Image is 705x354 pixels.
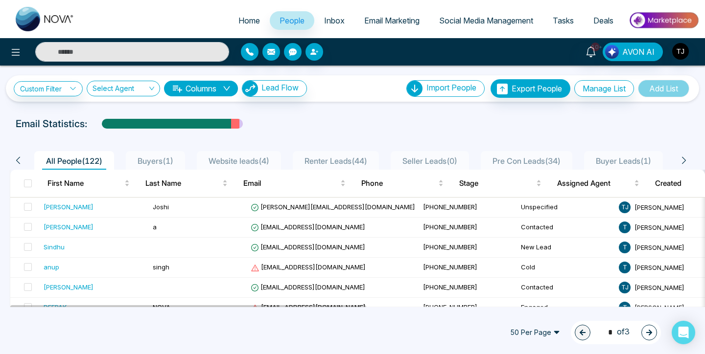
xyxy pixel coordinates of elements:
span: [PERSON_NAME] [634,283,684,291]
a: Inbox [314,11,354,30]
a: Social Media Management [429,11,543,30]
th: Stage [451,170,549,197]
span: Assigned Agent [557,177,632,189]
button: Export People [491,79,570,98]
span: First Name [47,177,122,189]
span: T J [619,201,631,213]
td: Engaged [517,298,615,318]
span: AVON AI [622,46,655,58]
span: [PHONE_NUMBER] [423,223,477,231]
span: [EMAIL_ADDRESS][DOMAIN_NAME] [251,243,365,251]
th: Email [235,170,353,197]
span: of 3 [602,326,630,339]
span: Lead Flow [261,83,299,92]
span: Email [243,177,338,189]
a: Tasks [543,11,584,30]
a: Deals [584,11,623,30]
span: [EMAIL_ADDRESS][DOMAIN_NAME] [251,223,365,231]
div: [PERSON_NAME] [44,222,94,232]
span: 50 Per Page [503,325,567,340]
th: Last Name [138,170,235,197]
img: Lead Flow [605,45,619,59]
td: New Lead [517,238,615,258]
a: Lead FlowLead Flow [238,80,307,97]
span: [PHONE_NUMBER] [423,243,477,251]
span: Email Marketing [364,16,420,25]
span: Social Media Management [439,16,533,25]
span: Import People [426,83,476,92]
span: singh [153,263,169,271]
div: anup [44,262,59,272]
p: Email Statistics: [16,116,87,131]
button: Manage List [574,80,634,97]
span: [PHONE_NUMBER] [423,303,477,311]
span: [PHONE_NUMBER] [423,203,477,211]
span: Tasks [553,16,574,25]
span: a [153,223,157,231]
img: Nova CRM Logo [16,7,74,31]
td: Unspecified [517,198,615,218]
span: down [223,85,231,92]
span: [PERSON_NAME] [634,243,684,251]
span: [PERSON_NAME] [634,303,684,311]
span: [EMAIL_ADDRESS][DOMAIN_NAME] [251,303,366,311]
img: Market-place.gif [628,9,699,31]
a: Email Marketing [354,11,429,30]
span: [EMAIL_ADDRESS][DOMAIN_NAME] [251,283,365,291]
div: Open Intercom Messenger [672,321,695,344]
th: Phone [353,170,451,197]
span: 10+ [591,43,600,51]
th: First Name [40,170,138,197]
div: DEEPAK [44,302,67,312]
span: [PERSON_NAME][EMAIL_ADDRESS][DOMAIN_NAME] [251,203,415,211]
th: Assigned Agent [549,170,647,197]
span: NOVA [153,303,170,311]
span: Inbox [324,16,345,25]
div: [PERSON_NAME] [44,202,94,212]
button: AVON AI [603,43,663,61]
img: User Avatar [672,43,689,60]
span: T [619,302,631,313]
span: [EMAIL_ADDRESS][DOMAIN_NAME] [251,263,366,271]
span: Seller Leads ( 0 ) [399,156,461,166]
span: [PHONE_NUMBER] [423,263,477,271]
span: Website leads ( 4 ) [205,156,273,166]
span: Home [238,16,260,25]
button: Lead Flow [242,80,307,97]
span: Phone [361,177,436,189]
a: People [270,11,314,30]
td: Contacted [517,218,615,238]
span: T J [619,282,631,293]
div: Sindhu [44,242,65,252]
button: Columnsdown [164,81,238,96]
span: [PHONE_NUMBER] [423,283,477,291]
span: People [280,16,305,25]
span: [PERSON_NAME] [634,263,684,271]
span: Joshi [153,203,169,211]
a: Home [229,11,270,30]
a: Custom Filter [14,81,83,96]
span: Pre Con Leads ( 34 ) [489,156,564,166]
span: T [619,242,631,253]
span: Deals [593,16,613,25]
span: T [619,262,631,273]
span: Last Name [145,177,220,189]
span: [PERSON_NAME] [634,223,684,231]
span: [PERSON_NAME] [634,203,684,211]
span: All People ( 122 ) [42,156,106,166]
span: Renter Leads ( 44 ) [301,156,371,166]
td: Cold [517,258,615,278]
span: Export People [512,84,562,93]
img: Lead Flow [242,81,258,96]
div: [PERSON_NAME] [44,282,94,292]
span: Stage [459,177,534,189]
a: 10+ [579,43,603,60]
td: Contacted [517,278,615,298]
span: T [619,221,631,233]
span: Buyer Leads ( 1 ) [592,156,655,166]
span: Buyers ( 1 ) [134,156,177,166]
